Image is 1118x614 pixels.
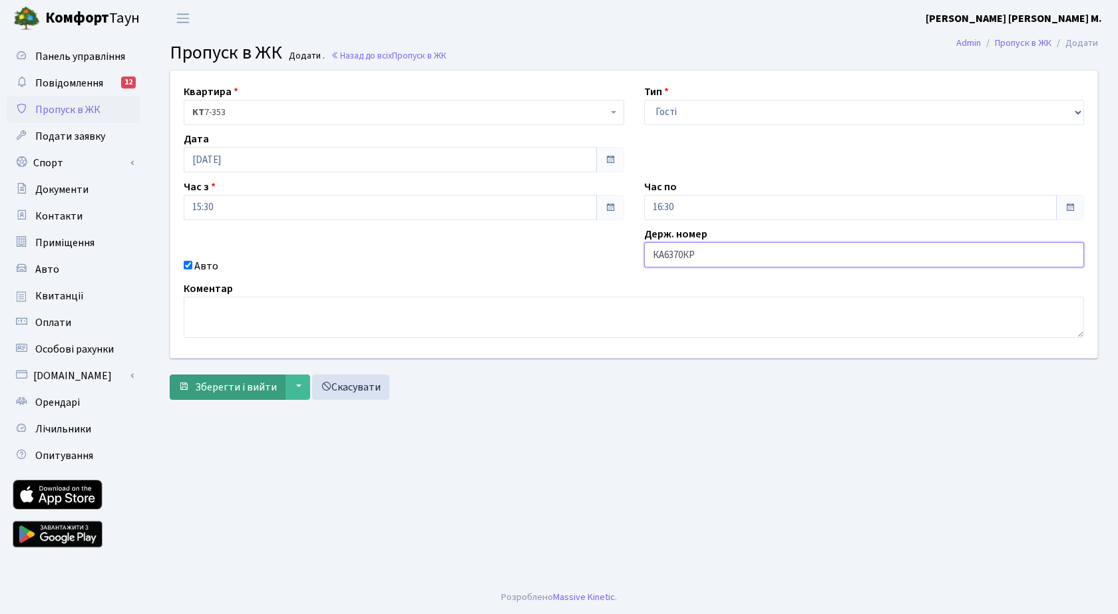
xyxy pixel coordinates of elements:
[35,448,93,463] span: Опитування
[35,76,103,90] span: Повідомлення
[13,5,40,32] img: logo.png
[170,375,285,400] button: Зберегти і вийти
[121,77,136,88] div: 12
[7,389,140,416] a: Орендарі
[7,256,140,283] a: Авто
[45,7,109,29] b: Комфорт
[7,230,140,256] a: Приміщення
[644,242,1085,267] input: AA0001AA
[936,29,1118,57] nav: breadcrumb
[7,43,140,70] a: Панель управління
[166,7,200,29] button: Переключити навігацію
[35,209,83,224] span: Контакти
[7,96,140,123] a: Пропуск в ЖК
[995,36,1051,50] a: Пропуск в ЖК
[7,176,140,203] a: Документи
[926,11,1102,27] a: [PERSON_NAME] [PERSON_NAME] М.
[184,84,238,100] label: Квартира
[331,49,447,62] a: Назад до всіхПропуск в ЖК
[35,49,125,64] span: Панель управління
[45,7,140,30] span: Таун
[184,131,209,147] label: Дата
[7,150,140,176] a: Спорт
[184,179,216,195] label: Час з
[644,226,707,242] label: Держ. номер
[7,442,140,469] a: Опитування
[7,203,140,230] a: Контакти
[7,336,140,363] a: Особові рахунки
[644,179,677,195] label: Час по
[7,70,140,96] a: Повідомлення12
[35,235,94,250] span: Приміщення
[7,123,140,150] a: Подати заявку
[35,262,59,277] span: Авто
[35,102,100,117] span: Пропуск в ЖК
[644,84,669,100] label: Тип
[194,258,218,274] label: Авто
[7,416,140,442] a: Лічильники
[501,590,617,605] div: Розроблено .
[35,422,91,436] span: Лічильники
[1051,36,1098,51] li: Додати
[35,395,80,410] span: Орендарі
[192,106,608,119] span: <b>КТ</b>&nbsp;&nbsp;&nbsp;&nbsp;7-353
[392,49,447,62] span: Пропуск в ЖК
[286,51,325,62] small: Додати .
[956,36,981,50] a: Admin
[195,380,277,394] span: Зберегти і вийти
[35,182,89,197] span: Документи
[35,289,84,303] span: Квитанції
[192,106,204,119] b: КТ
[184,100,624,125] span: <b>КТ</b>&nbsp;&nbsp;&nbsp;&nbsp;7-353
[35,315,71,330] span: Оплати
[184,281,233,297] label: Коментар
[926,11,1102,26] b: [PERSON_NAME] [PERSON_NAME] М.
[35,129,105,144] span: Подати заявку
[170,39,282,66] span: Пропуск в ЖК
[7,283,140,309] a: Квитанції
[7,363,140,389] a: [DOMAIN_NAME]
[553,590,615,604] a: Massive Kinetic
[35,342,114,357] span: Особові рахунки
[7,309,140,336] a: Оплати
[312,375,389,400] a: Скасувати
